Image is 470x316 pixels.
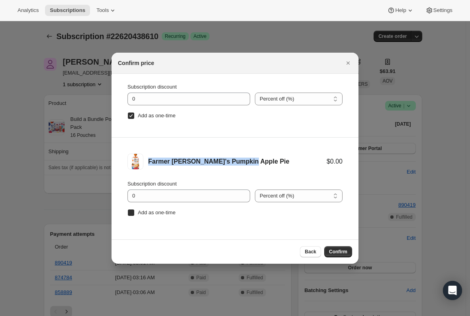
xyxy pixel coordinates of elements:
span: Back [305,249,316,255]
div: Open Intercom Messenger [443,281,462,300]
button: Close [343,57,354,69]
button: Settings [421,5,457,16]
h2: Confirm price [118,59,154,67]
span: Add as one-time [138,209,176,215]
span: Analytics [18,7,39,14]
span: Tools [96,7,109,14]
button: Back [300,246,321,257]
img: Farmer Jen's Pumpkin Apple Pie [127,154,143,170]
span: Confirm [329,249,347,255]
button: Help [382,5,419,16]
button: Confirm [324,246,352,257]
span: Add as one-time [138,113,176,118]
button: Tools [92,5,121,16]
button: Subscriptions [45,5,90,16]
div: Farmer [PERSON_NAME]'s Pumpkin Apple Pie [148,158,327,166]
span: Help [395,7,406,14]
span: Settings [433,7,452,14]
button: Analytics [13,5,43,16]
div: $0.00 [327,158,343,166]
span: Subscription discount [127,181,177,187]
span: Subscriptions [50,7,85,14]
span: Subscription discount [127,84,177,90]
